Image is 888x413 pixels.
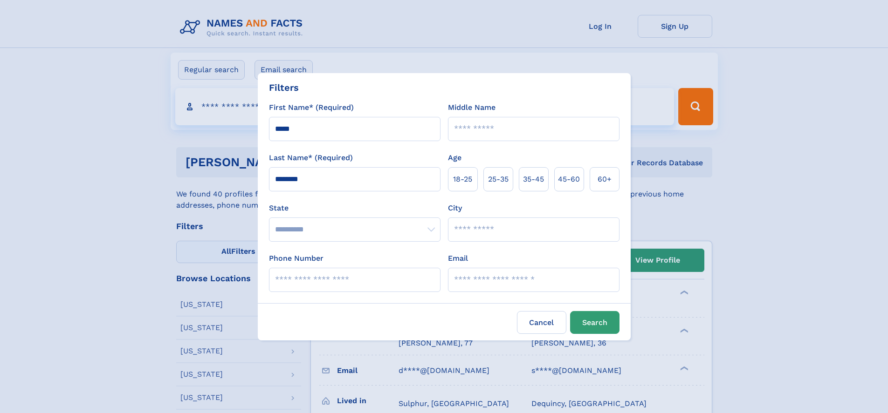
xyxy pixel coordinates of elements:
[453,174,472,185] span: 18‑25
[448,253,468,264] label: Email
[269,152,353,163] label: Last Name* (Required)
[448,203,462,214] label: City
[598,174,612,185] span: 60+
[570,311,620,334] button: Search
[269,203,441,214] label: State
[517,311,566,334] label: Cancel
[269,81,299,95] div: Filters
[523,174,544,185] span: 35‑45
[558,174,580,185] span: 45‑60
[448,152,461,163] label: Age
[448,102,496,113] label: Middle Name
[269,253,324,264] label: Phone Number
[269,102,354,113] label: First Name* (Required)
[488,174,509,185] span: 25‑35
